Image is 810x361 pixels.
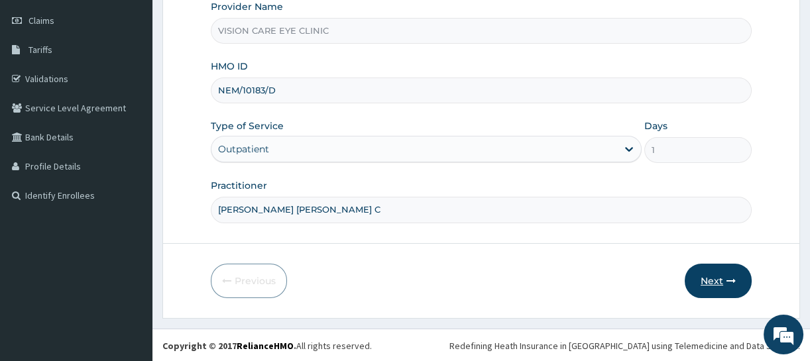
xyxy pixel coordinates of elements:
div: Outpatient [218,142,269,156]
button: Next [685,264,752,298]
label: HMO ID [211,60,248,73]
div: Chat with us now [69,74,223,91]
textarea: Type your message and hit 'Enter' [7,229,253,276]
span: Tariffs [29,44,52,56]
a: RelianceHMO [237,340,294,352]
img: d_794563401_company_1708531726252_794563401 [25,66,54,99]
strong: Copyright © 2017 . [162,340,296,352]
label: Practitioner [211,179,267,192]
span: We're online! [77,101,183,234]
input: Enter Name [211,197,752,223]
div: Redefining Heath Insurance in [GEOGRAPHIC_DATA] using Telemedicine and Data Science! [449,339,800,352]
button: Previous [211,264,287,298]
label: Days [644,119,667,132]
input: Enter HMO ID [211,77,752,103]
div: Minimize live chat window [217,7,249,38]
span: Claims [29,15,54,26]
label: Type of Service [211,119,284,132]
